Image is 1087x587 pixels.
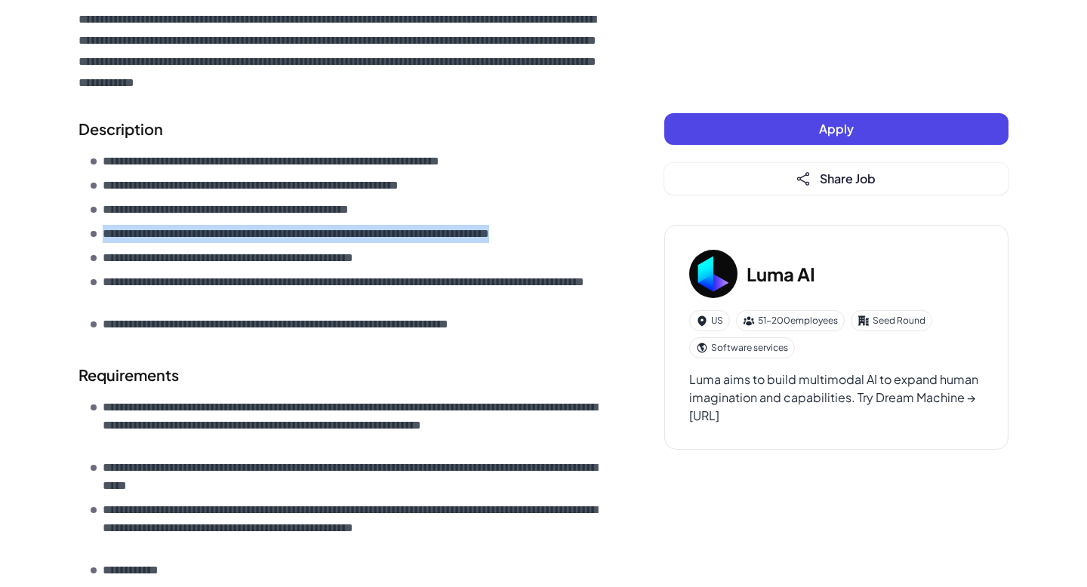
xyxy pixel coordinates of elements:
button: Share Job [664,163,1008,195]
div: Seed Round [851,310,932,331]
span: Share Job [820,171,876,186]
div: 51-200 employees [736,310,845,331]
button: Apply [664,113,1008,145]
div: US [689,310,730,331]
img: Lu [689,250,737,298]
h3: Luma AI [747,260,815,287]
h2: Description [79,118,604,140]
div: Luma aims to build multimodal AI to expand human imagination and capabilities. Try Dream Machine ... [689,370,984,425]
span: Apply [819,121,854,137]
div: Software services [689,337,795,358]
h2: Requirements [79,364,604,386]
